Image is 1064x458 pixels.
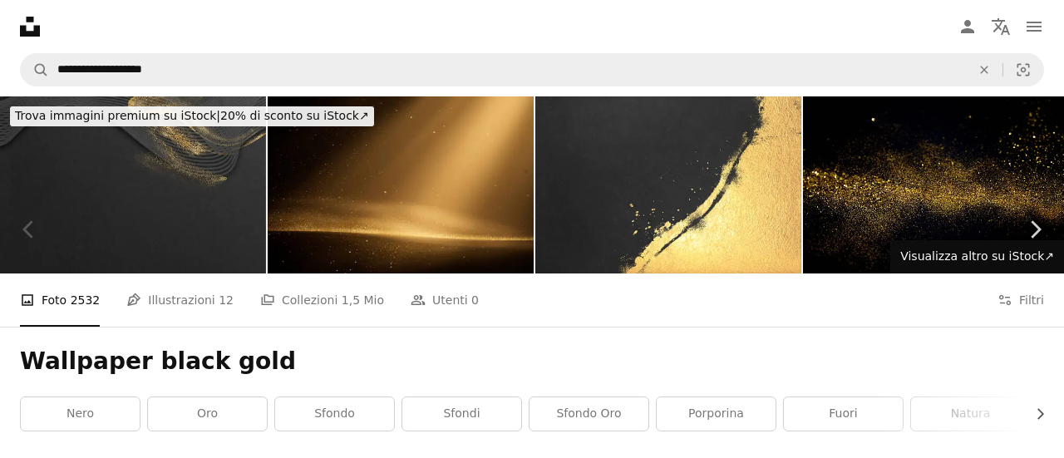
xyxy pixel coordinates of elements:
a: Collezioni 1,5 Mio [260,273,384,327]
a: Visualizza altro su iStock↗ [890,240,1064,273]
div: 20% di sconto su iStock ↗ [10,106,374,126]
a: Accedi / Registrati [951,10,984,43]
a: oro [148,397,267,431]
a: sfondo oro [530,397,648,431]
a: Avanti [1006,150,1064,309]
a: sfondo [275,397,394,431]
h1: Wallpaper black gold [20,347,1044,377]
button: Menu [1017,10,1051,43]
a: fuori [784,397,903,431]
a: Porporina [657,397,776,431]
button: Lingua [984,10,1017,43]
form: Trova visual in tutto il sito [20,53,1044,86]
img: Sfondo giapponese con motivi dorati su carta giapponese nera. [535,96,801,273]
button: Ricerca visiva [1003,54,1043,86]
button: Elimina [966,54,1002,86]
span: 0 [471,291,479,309]
a: Sfondi [402,397,521,431]
a: nero [21,397,140,431]
span: Trova immagini premium su iStock | [15,109,220,122]
img: Particelle d'oro scintillanti e fasci di luce - Sfondo astratto - Natale, Premio, Celebrazione, L... [268,96,534,273]
button: Cerca su Unsplash [21,54,49,86]
span: Visualizza altro su iStock ↗ [900,249,1054,263]
span: 1,5 Mio [342,291,384,309]
a: Home — Unsplash [20,17,40,37]
a: Utenti 0 [411,273,479,327]
button: scorri la lista a destra [1025,397,1044,431]
button: Filtri [997,273,1044,327]
a: natura [911,397,1030,431]
a: Illustrazioni 12 [126,273,234,327]
span: 12 [219,291,234,309]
